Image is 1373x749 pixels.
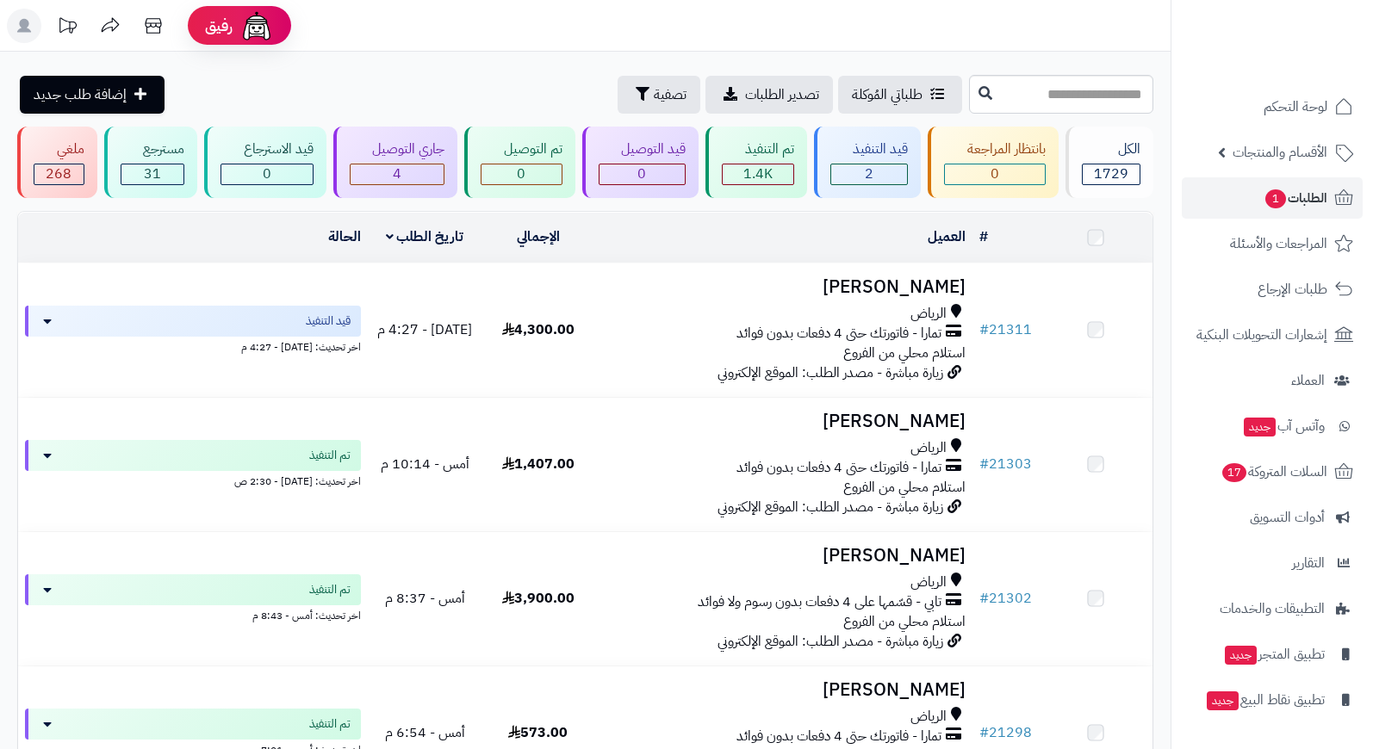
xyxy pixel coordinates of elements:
a: #21303 [979,454,1032,474]
a: تطبيق المتجرجديد [1182,634,1363,675]
span: # [979,722,989,743]
span: 1.4K [743,164,773,184]
span: # [979,454,989,474]
span: 1 [1265,189,1286,208]
span: أمس - 10:14 م [381,454,469,474]
span: تمارا - فاتورتك حتى 4 دفعات بدون فوائد [736,458,941,478]
span: 1,407.00 [502,454,575,474]
a: الكل1729 [1062,127,1158,198]
span: 3,900.00 [502,588,575,609]
span: زيارة مباشرة - مصدر الطلب: الموقع الإلكتروني [718,497,943,517]
div: 31 [121,164,184,184]
div: 0 [945,164,1045,184]
span: 0 [637,164,646,184]
span: أدوات التسويق [1250,505,1325,529]
button: تصفية [618,76,700,114]
a: #21298 [979,722,1032,743]
span: وآتس آب [1242,414,1325,438]
a: التقارير [1182,542,1363,584]
span: 4 [393,164,401,184]
span: تابي - قسّمها على 4 دفعات بدون رسوم ولا فوائد [698,592,941,612]
span: قيد التنفيذ [306,313,351,330]
span: 17 [1222,463,1246,482]
span: العملاء [1291,368,1325,393]
span: 2 [865,164,873,184]
h3: [PERSON_NAME] [602,277,966,297]
div: 4 [351,164,444,184]
a: # [979,226,988,247]
a: تحديثات المنصة [46,9,89,47]
span: استلام محلي من الفروع [843,477,966,498]
span: استلام محلي من الفروع [843,611,966,632]
span: تم التنفيذ [309,447,351,464]
img: ai-face.png [239,9,274,43]
span: جديد [1244,418,1276,436]
span: المراجعات والأسئلة [1230,232,1327,256]
a: العميل [928,226,966,247]
a: تم التوصيل 0 [461,127,579,198]
span: تصدير الطلبات [745,84,819,105]
span: التطبيقات والخدمات [1220,597,1325,621]
span: 573.00 [508,722,568,743]
a: تطبيق نقاط البيعجديد [1182,679,1363,721]
span: الرياض [910,707,947,727]
a: قيد التوصيل 0 [579,127,703,198]
div: الكل [1082,139,1141,159]
h3: [PERSON_NAME] [602,546,966,566]
img: logo-2.png [1256,46,1357,82]
div: 2 [831,164,908,184]
span: تصفية [654,84,686,105]
span: [DATE] - 4:27 م [377,319,472,340]
span: إشعارات التحويلات البنكية [1196,323,1327,347]
span: الرياض [910,573,947,592]
a: طلبات الإرجاع [1182,269,1363,310]
h3: [PERSON_NAME] [602,412,966,431]
a: طلباتي المُوكلة [838,76,962,114]
span: الطلبات [1264,186,1327,210]
div: جاري التوصيل [350,139,445,159]
span: # [979,588,989,609]
a: إضافة طلب جديد [20,76,165,114]
span: 0 [991,164,999,184]
span: إضافة طلب جديد [34,84,127,105]
span: زيارة مباشرة - مصدر الطلب: الموقع الإلكتروني [718,362,943,383]
span: 268 [46,164,71,184]
div: 0 [221,164,313,184]
span: أمس - 8:37 م [385,588,465,609]
span: الرياض [910,438,947,458]
span: السلات المتروكة [1221,460,1327,484]
div: تم التوصيل [481,139,562,159]
div: قيد التوصيل [599,139,686,159]
span: أمس - 6:54 م [385,722,465,743]
span: 0 [263,164,271,184]
a: المراجعات والأسئلة [1182,223,1363,264]
span: تطبيق نقاط البيع [1205,688,1325,712]
span: 1729 [1094,164,1128,184]
span: تطبيق المتجر [1223,642,1325,666]
span: 4,300.00 [502,319,575,340]
a: قيد التنفيذ 2 [811,127,925,198]
a: تصدير الطلبات [705,76,833,114]
a: مسترجع 31 [101,127,202,198]
span: طلباتي المُوكلة [852,84,923,105]
span: تمارا - فاتورتك حتى 4 دفعات بدون فوائد [736,727,941,746]
span: 31 [144,164,161,184]
span: جديد [1207,691,1239,710]
div: ملغي [34,139,84,159]
div: اخر تحديث: أمس - 8:43 م [25,605,361,623]
div: مسترجع [121,139,185,159]
div: 0 [481,164,562,184]
div: اخر تحديث: [DATE] - 4:27 م [25,337,361,355]
span: تم التنفيذ [309,715,351,733]
a: ملغي 268 [14,127,101,198]
a: الحالة [328,226,361,247]
span: جديد [1225,646,1257,665]
a: الطلبات1 [1182,177,1363,219]
span: الأقسام والمنتجات [1233,140,1327,164]
span: الرياض [910,304,947,324]
a: السلات المتروكة17 [1182,451,1363,492]
a: تم التنفيذ 1.4K [702,127,811,198]
a: #21302 [979,588,1032,609]
a: تاريخ الطلب [386,226,464,247]
a: إشعارات التحويلات البنكية [1182,314,1363,356]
